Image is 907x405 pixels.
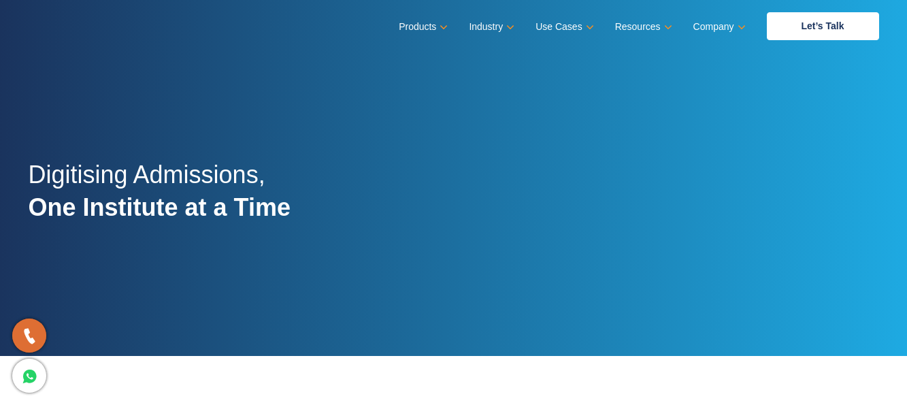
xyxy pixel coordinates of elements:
[615,17,670,37] a: Resources
[29,193,291,221] strong: One Institute at a Time
[399,17,445,37] a: Products
[535,17,591,37] a: Use Cases
[767,12,879,40] a: Let’s Talk
[469,17,512,37] a: Industry
[29,159,291,239] h2: Digitising Admissions,
[693,17,743,37] a: Company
